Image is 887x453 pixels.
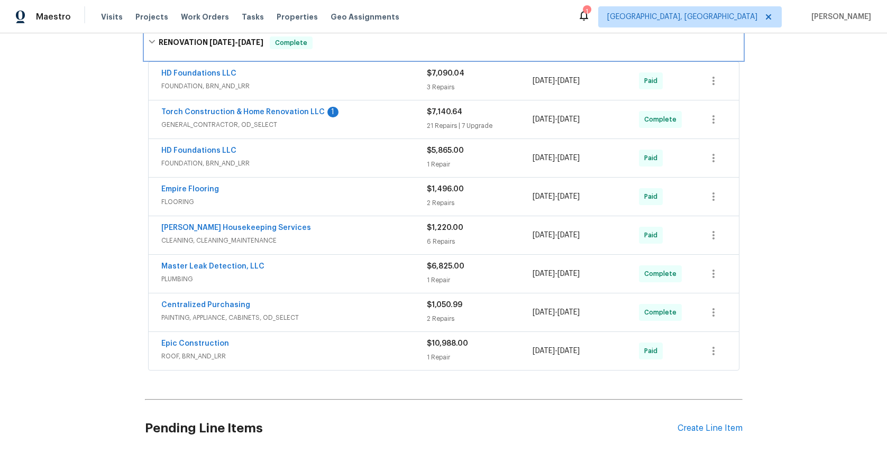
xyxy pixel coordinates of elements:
[533,76,580,86] span: -
[427,236,533,247] div: 6 Repairs
[161,119,427,130] span: GENERAL_CONTRACTOR, OD_SELECT
[644,346,662,356] span: Paid
[583,6,590,17] div: 1
[145,404,678,453] h2: Pending Line Items
[161,108,325,116] a: Torch Construction & Home Renovation LLC
[533,347,555,355] span: [DATE]
[678,423,743,433] div: Create Line Item
[159,36,263,49] h6: RENOVATION
[533,270,555,278] span: [DATE]
[427,352,533,363] div: 1 Repair
[607,12,757,22] span: [GEOGRAPHIC_DATA], [GEOGRAPHIC_DATA]
[644,191,662,202] span: Paid
[427,147,464,154] span: $5,865.00
[161,312,427,323] span: PAINTING, APPLIANCE, CABINETS, OD_SELECT
[161,197,427,207] span: FLOORING
[427,186,464,193] span: $1,496.00
[557,270,580,278] span: [DATE]
[331,12,399,22] span: Geo Assignments
[161,235,427,246] span: CLEANING, CLEANING_MAINTENANCE
[161,158,427,169] span: FOUNDATION, BRN_AND_LRR
[533,269,580,279] span: -
[557,154,580,162] span: [DATE]
[271,38,312,48] span: Complete
[427,340,468,347] span: $10,988.00
[277,12,318,22] span: Properties
[427,313,533,324] div: 2 Repairs
[533,232,555,239] span: [DATE]
[557,77,580,85] span: [DATE]
[242,13,264,21] span: Tasks
[533,77,555,85] span: [DATE]
[644,269,681,279] span: Complete
[161,70,236,77] a: HD Foundations LLC
[644,307,681,318] span: Complete
[557,116,580,123] span: [DATE]
[101,12,123,22] span: Visits
[161,147,236,154] a: HD Foundations LLC
[209,39,263,46] span: -
[557,232,580,239] span: [DATE]
[644,114,681,125] span: Complete
[161,263,264,270] a: Master Leak Detection, LLC
[238,39,263,46] span: [DATE]
[427,301,462,309] span: $1,050.99
[427,82,533,93] div: 3 Repairs
[533,153,580,163] span: -
[533,154,555,162] span: [DATE]
[181,12,229,22] span: Work Orders
[427,224,463,232] span: $1,220.00
[807,12,871,22] span: [PERSON_NAME]
[161,351,427,362] span: ROOF, BRN_AND_LRR
[36,12,71,22] span: Maestro
[161,81,427,91] span: FOUNDATION, BRN_AND_LRR
[557,347,580,355] span: [DATE]
[427,159,533,170] div: 1 Repair
[161,301,250,309] a: Centralized Purchasing
[427,121,533,131] div: 21 Repairs | 7 Upgrade
[533,307,580,318] span: -
[135,12,168,22] span: Projects
[209,39,235,46] span: [DATE]
[644,230,662,241] span: Paid
[427,263,464,270] span: $6,825.00
[427,198,533,208] div: 2 Repairs
[644,153,662,163] span: Paid
[533,346,580,356] span: -
[644,76,662,86] span: Paid
[533,114,580,125] span: -
[327,107,339,117] div: 1
[533,309,555,316] span: [DATE]
[533,191,580,202] span: -
[533,193,555,200] span: [DATE]
[427,70,464,77] span: $7,090.04
[161,224,311,232] a: [PERSON_NAME] Housekeeping Services
[145,26,743,60] div: RENOVATION [DATE]-[DATE]Complete
[427,108,462,116] span: $7,140.64
[557,193,580,200] span: [DATE]
[533,230,580,241] span: -
[161,274,427,284] span: PLUMBING
[161,340,229,347] a: Epic Construction
[557,309,580,316] span: [DATE]
[533,116,555,123] span: [DATE]
[161,186,219,193] a: Empire Flooring
[427,275,533,285] div: 1 Repair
